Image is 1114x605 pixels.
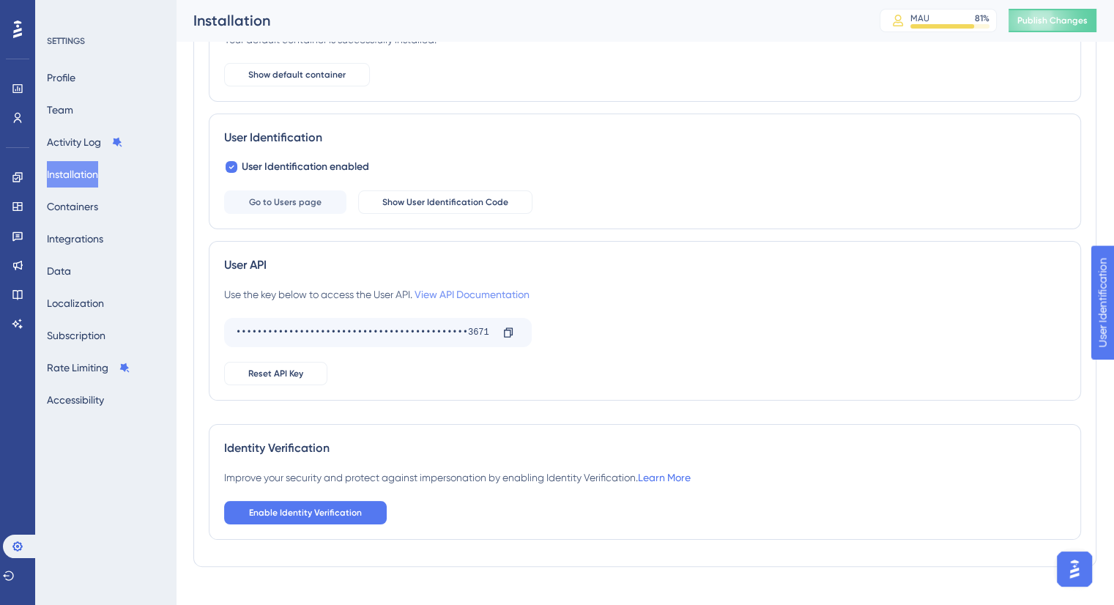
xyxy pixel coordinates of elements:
button: Rate Limiting [47,355,130,381]
div: Installation [193,10,843,31]
button: Integrations [47,226,103,252]
span: User Identification [12,4,102,21]
button: Accessibility [47,387,104,413]
div: ••••••••••••••••••••••••••••••••••••••••••••3671 [236,321,491,344]
button: Show User Identification Code [358,190,532,214]
button: Go to Users page [224,190,346,214]
div: SETTINGS [47,35,166,47]
div: Use the key below to access the User API. [224,286,530,303]
button: Subscription [47,322,105,349]
div: Identity Verification [224,439,1066,457]
button: Team [47,97,73,123]
span: Enable Identity Verification [249,507,362,519]
button: Publish Changes [1009,9,1096,32]
div: Improve your security and protect against impersonation by enabling Identity Verification. [224,469,691,486]
button: Show default container [224,63,370,86]
button: Reset API Key [224,362,327,385]
button: Data [47,258,71,284]
iframe: UserGuiding AI Assistant Launcher [1052,547,1096,591]
span: Reset API Key [248,368,303,379]
span: Go to Users page [249,196,322,208]
button: Profile [47,64,75,91]
button: Containers [47,193,98,220]
div: MAU [910,12,929,24]
span: Show default container [248,69,346,81]
span: Show User Identification Code [382,196,508,208]
div: 81 % [975,12,989,24]
span: User Identification enabled [242,158,369,176]
a: View API Documentation [415,289,530,300]
div: User API [224,256,1066,274]
button: Activity Log [47,129,123,155]
span: Publish Changes [1017,15,1088,26]
button: Localization [47,290,104,316]
div: User Identification [224,129,1066,146]
button: Installation [47,161,98,188]
button: Enable Identity Verification [224,501,387,524]
a: Learn More [638,472,691,483]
